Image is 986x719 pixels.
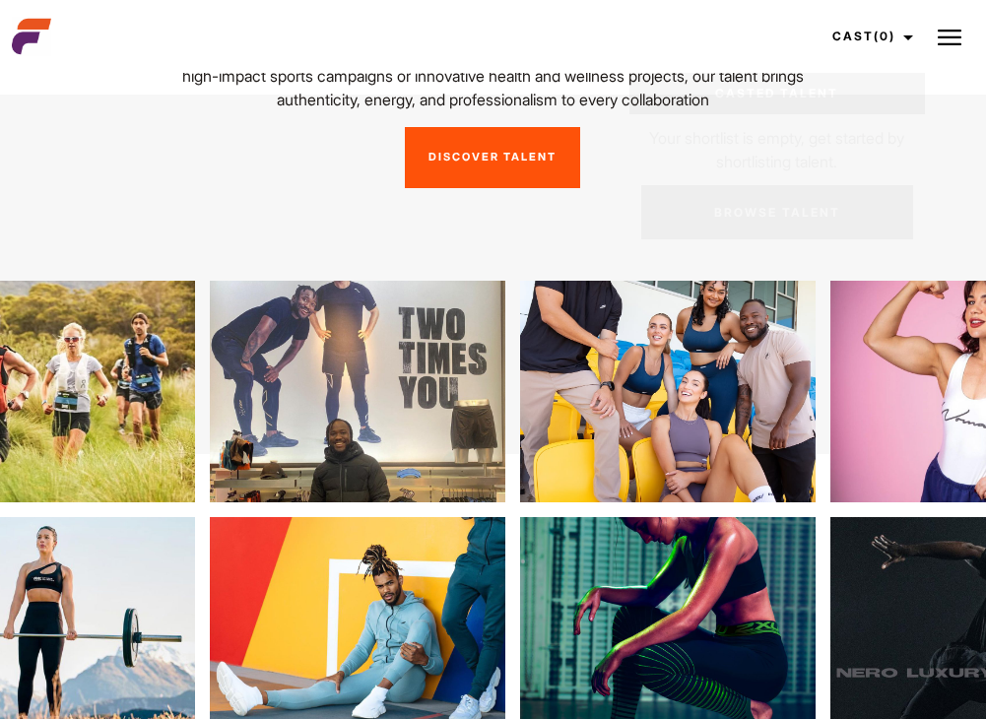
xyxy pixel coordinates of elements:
a: Discover Talent [405,127,580,188]
p: Your shortlist is empty, get started by shortlisting talent. [629,114,925,173]
img: cropped-aefm-brand-fav-22-square.png [12,17,51,56]
a: Casted Talent [629,73,925,114]
span: (0) [874,29,895,43]
a: Cast(0) [815,10,925,63]
a: Browse Talent [641,185,913,239]
img: Burger icon [938,26,961,49]
img: saefdbdb [160,281,455,502]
